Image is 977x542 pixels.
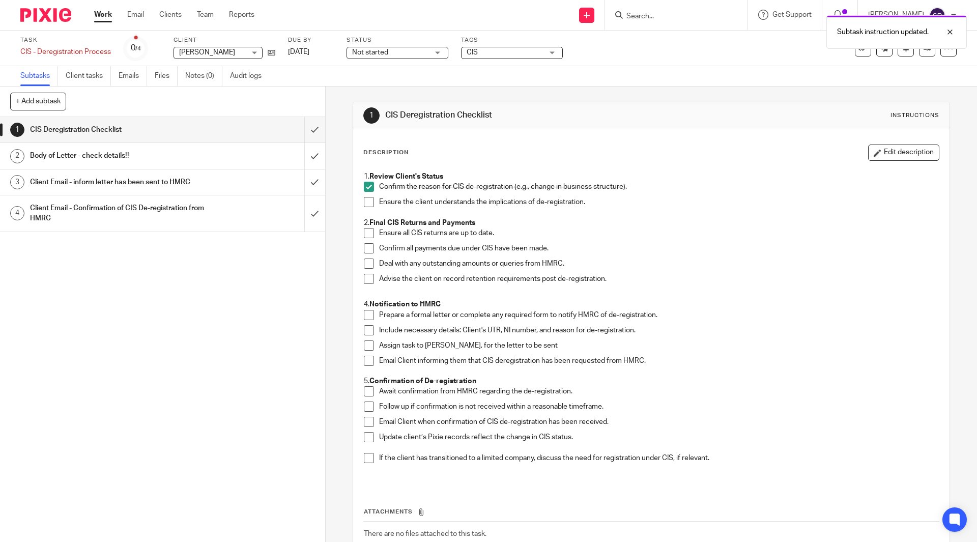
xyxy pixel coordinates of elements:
[379,402,938,412] p: Follow up if confirmation is not received within a reasonable timeframe.
[30,148,206,163] h1: Body of Letter - check details!!
[929,7,945,23] img: svg%3E
[363,149,409,157] p: Description
[347,36,448,44] label: Status
[197,10,214,20] a: Team
[379,356,938,366] p: Email Client informing them that CIS deregistration has been requested from HMRC.
[352,49,388,56] span: Not started
[369,301,441,308] strong: Notification to HMRC
[379,182,938,192] p: Confirm the reason for CIS de-registration (e.g., change in business structure).
[230,66,269,86] a: Audit logs
[379,274,938,284] p: Advise the client on record retention requirements post de-registration.
[364,376,938,386] p: 5.
[379,228,938,238] p: Ensure all CIS returns are up to date.
[30,175,206,190] h1: Client Email - inform letter has been sent to HMRC
[159,10,182,20] a: Clients
[135,46,141,51] small: /4
[379,453,938,463] p: If the client has transitioned to a limited company, discuss the need for registration under CIS,...
[179,49,235,56] span: [PERSON_NAME]
[379,340,938,351] p: Assign task to [PERSON_NAME], for the letter to be sent
[185,66,222,86] a: Notes (0)
[461,36,563,44] label: Tags
[30,122,206,137] h1: CIS Deregistration Checklist
[288,48,309,55] span: [DATE]
[10,149,24,163] div: 2
[119,66,147,86] a: Emails
[155,66,178,86] a: Files
[174,36,275,44] label: Client
[10,175,24,189] div: 3
[20,47,111,57] div: CIS - Deregistration Process
[837,27,929,37] p: Subtask instruction updated.
[364,509,413,515] span: Attachments
[369,173,443,180] strong: Review Client's Status
[364,299,938,309] p: 4.
[868,145,939,161] button: Edit description
[127,10,144,20] a: Email
[364,530,486,537] span: There are no files attached to this task.
[30,201,206,226] h1: Client Email - Confirmation of CIS De-registration from HMRC
[288,36,334,44] label: Due by
[385,110,673,121] h1: CIS Deregistration Checklist
[364,172,938,182] p: 1.
[10,123,24,137] div: 1
[467,49,478,56] span: CIS
[379,432,938,442] p: Update client’s Pixie records reflect the change in CIS status.
[131,42,141,54] div: 0
[379,310,938,320] p: Prepare a formal letter or complete any required form to notify HMRC of de-registration.
[379,197,938,207] p: Ensure the client understands the implications of de-registration.
[66,66,111,86] a: Client tasks
[20,36,111,44] label: Task
[379,417,938,427] p: Email Client when confirmation of CIS de-registration has been received.
[94,10,112,20] a: Work
[890,111,939,120] div: Instructions
[379,259,938,269] p: Deal with any outstanding amounts or queries from HMRC.
[229,10,254,20] a: Reports
[20,8,71,22] img: Pixie
[369,219,475,226] strong: Final CIS Returns and Payments
[364,218,938,228] p: 2.
[369,378,476,385] strong: Confirmation of De-registration
[10,206,24,220] div: 4
[20,66,58,86] a: Subtasks
[379,325,938,335] p: Include necessary details: Client's UTR, NI number, and reason for de-registration.
[379,243,938,253] p: Confirm all payments due under CIS have been made.
[363,107,380,124] div: 1
[10,93,66,110] button: + Add subtask
[379,386,938,396] p: Await confirmation from HMRC regarding the de-registration.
